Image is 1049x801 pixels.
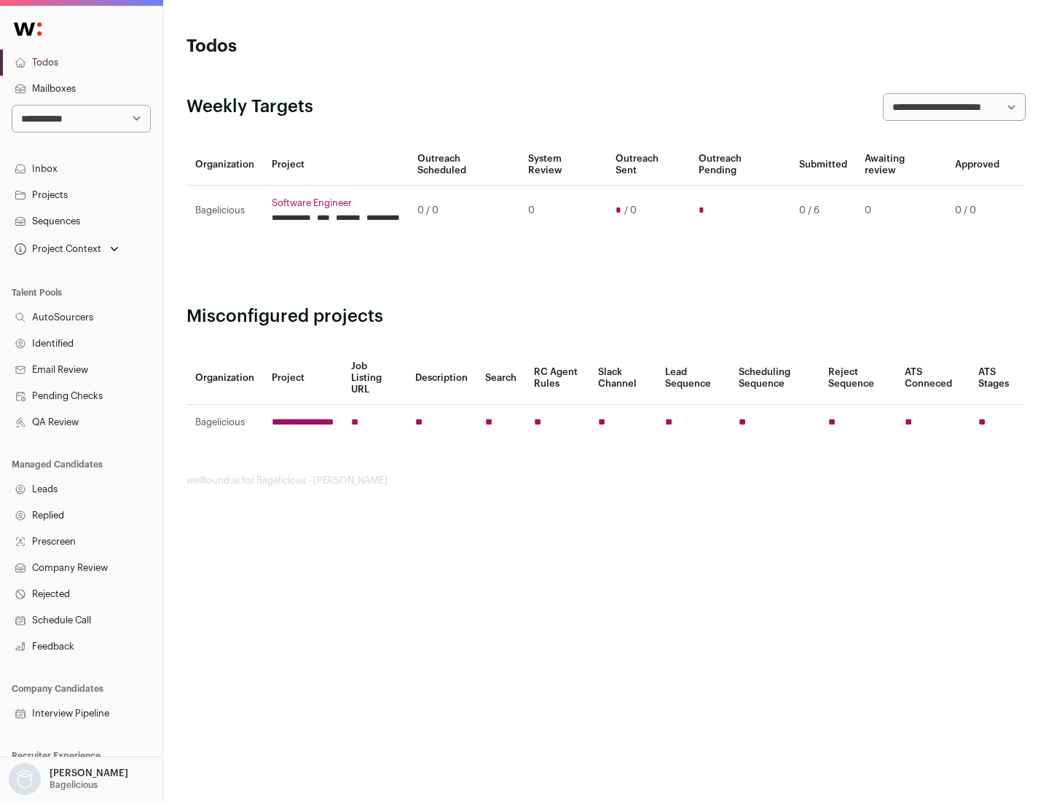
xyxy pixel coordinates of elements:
th: Job Listing URL [342,352,406,405]
button: Open dropdown [12,239,122,259]
th: Awaiting review [856,144,946,186]
th: Reject Sequence [820,352,897,405]
h1: Todos [186,35,466,58]
th: Organization [186,352,263,405]
img: nopic.png [9,763,41,795]
h2: Weekly Targets [186,95,313,119]
td: 0 / 0 [946,186,1008,236]
th: Scheduling Sequence [730,352,820,405]
th: RC Agent Rules [525,352,589,405]
p: Bagelicious [50,779,98,791]
th: Outreach Pending [690,144,790,186]
th: Project [263,144,409,186]
td: Bagelicious [186,405,263,441]
th: Search [476,352,525,405]
th: ATS Conneced [896,352,969,405]
th: Outreach Scheduled [409,144,519,186]
span: / 0 [624,205,637,216]
th: Approved [946,144,1008,186]
h2: Misconfigured projects [186,305,1026,328]
div: Project Context [12,243,101,255]
td: 0 / 6 [790,186,856,236]
p: [PERSON_NAME] [50,768,128,779]
th: Organization [186,144,263,186]
th: Lead Sequence [656,352,730,405]
td: Bagelicious [186,186,263,236]
th: Outreach Sent [607,144,691,186]
footer: wellfound:ai for Bagelicious - [PERSON_NAME] [186,475,1026,486]
button: Open dropdown [6,763,131,795]
td: 0 [856,186,946,236]
th: Slack Channel [589,352,656,405]
th: System Review [519,144,606,186]
th: Submitted [790,144,856,186]
a: Software Engineer [272,197,400,209]
th: Description [406,352,476,405]
th: ATS Stages [970,352,1026,405]
td: 0 [519,186,606,236]
td: 0 / 0 [409,186,519,236]
img: Wellfound [6,15,50,44]
th: Project [263,352,342,405]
